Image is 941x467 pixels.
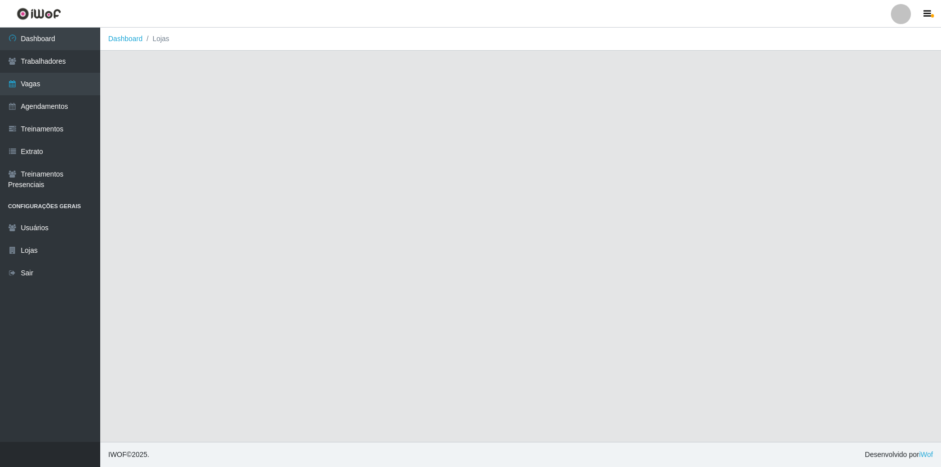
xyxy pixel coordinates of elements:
a: iWof [919,450,933,458]
nav: breadcrumb [100,28,941,51]
span: © 2025 . [108,449,149,460]
span: IWOF [108,450,127,458]
a: Dashboard [108,35,143,43]
span: Desenvolvido por [865,449,933,460]
img: CoreUI Logo [17,8,61,20]
li: Lojas [143,34,169,44]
